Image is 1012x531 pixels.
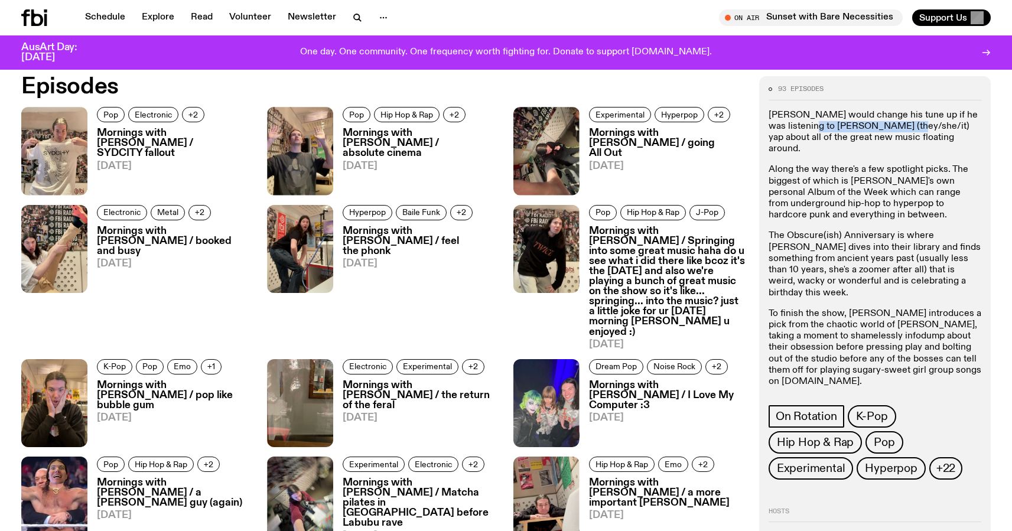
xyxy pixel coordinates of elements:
[97,510,253,520] span: [DATE]
[468,362,478,371] span: +2
[698,460,708,468] span: +2
[343,161,499,171] span: [DATE]
[865,431,903,454] a: Pop
[103,208,141,217] span: Electronic
[589,161,745,171] span: [DATE]
[343,205,392,220] a: Hyperpop
[21,359,87,447] img: A picture of Jim in the fbi.radio studio, with their hands against their cheeks and a surprised e...
[450,110,459,119] span: +2
[580,380,745,447] a: Mornings with [PERSON_NAME] / I Love My Computer :3[DATE]
[135,460,187,468] span: Hip Hop & Rap
[457,208,466,217] span: +2
[380,110,433,119] span: Hip Hop & Rap
[167,359,197,374] a: Emo
[596,208,610,217] span: Pop
[778,86,824,92] span: 93 episodes
[865,462,917,475] span: Hyperpop
[21,76,663,97] h2: Episodes
[653,362,695,371] span: Noise Rock
[402,208,440,217] span: Baile Funk
[349,208,386,217] span: Hyperpop
[103,460,118,468] span: Pop
[97,128,253,158] h3: Mornings with [PERSON_NAME] / SYDCITY fallout
[135,110,172,119] span: Electronic
[151,205,185,220] a: Metal
[343,380,499,411] h3: Mornings with [PERSON_NAME] / the return of the feral
[267,205,333,293] img: An action shot of Jim throwing their ass back in the fbi studio. Their ass looks perfectly shaped...
[596,362,637,371] span: Dream Pop
[627,208,679,217] span: Hip Hop & Rap
[97,107,125,122] a: Pop
[769,405,844,428] a: On Rotation
[343,226,499,256] h3: Mornings with [PERSON_NAME] / feel the phonk
[333,128,499,195] a: Mornings with [PERSON_NAME] / absolute cinema[DATE]
[856,410,888,423] span: K-Pop
[769,457,854,480] a: Experimental
[87,226,253,350] a: Mornings with [PERSON_NAME] / booked and busy[DATE]
[589,107,651,122] a: Experimental
[929,457,962,480] button: +22
[912,9,991,26] button: Support Us
[267,107,333,195] img: Jim in the fbi studio, holding their hands up beside their head.
[343,107,370,122] a: Pop
[769,110,981,155] p: [PERSON_NAME] would change his tune up if he was listening to [PERSON_NAME] (they/she/it) yap abo...
[87,380,253,447] a: Mornings with [PERSON_NAME] / pop like bubble gum[DATE]
[714,110,724,119] span: +2
[343,413,499,423] span: [DATE]
[661,110,698,119] span: Hyperpop
[589,510,745,520] span: [DATE]
[207,362,215,371] span: +1
[689,205,725,220] a: J-Pop
[343,259,499,269] span: [DATE]
[333,380,499,447] a: Mornings with [PERSON_NAME] / the return of the feral[DATE]
[128,107,178,122] a: Electronic
[719,9,903,26] button: On AirSunset with Bare Necessities
[620,205,686,220] a: Hip Hop & Rap
[696,208,718,217] span: J-Pop
[692,457,714,472] button: +2
[300,47,712,58] p: One day. One community. One frequency worth fighting for. Donate to support [DOMAIN_NAME].
[589,128,745,158] h3: Mornings with [PERSON_NAME] / going All Out
[513,205,580,293] img: Jim standing in the fbi studio, hunched over with one hand on their knee and the other on their b...
[647,359,702,374] a: Noise Rock
[204,460,213,468] span: +2
[513,107,580,195] img: A 0.5x selfie taken from above of Jim in the studio holding up a peace sign.
[589,226,745,337] h3: Mornings with [PERSON_NAME] / Springing into some great music haha do u see what i did there like...
[349,110,364,119] span: Pop
[343,359,393,374] a: Electronic
[201,359,222,374] button: +1
[415,460,452,468] span: Electronic
[769,308,981,387] p: To finish the show, [PERSON_NAME] introduces a pick from the chaotic world of [PERSON_NAME], taki...
[589,478,745,508] h3: Mornings with [PERSON_NAME] / a more important [PERSON_NAME]
[222,9,278,26] a: Volunteer
[589,380,745,411] h3: Mornings with [PERSON_NAME] / I Love My Computer :3
[596,110,645,119] span: Experimental
[513,359,580,447] img: A selfie of Dyan Tai, Ninajirachi and Jim.
[443,107,466,122] button: +2
[658,457,688,472] a: Emo
[174,362,191,371] span: Emo
[97,359,132,374] a: K-Pop
[589,457,655,472] a: Hip Hop & Rap
[97,161,253,171] span: [DATE]
[396,359,458,374] a: Experimental
[857,457,925,480] a: Hyperpop
[267,359,333,447] img: A selfie of Jim taken in the reflection of the window of the fbi radio studio.
[21,205,87,293] img: A photo of Jim in the fbi studio sitting on a chair and awkwardly holding their leg in the air, s...
[188,205,211,220] button: +2
[21,107,87,195] img: Jim in the fbi studio, showing off their white SYDCITY t-shirt.
[777,462,845,475] span: Experimental
[136,359,164,374] a: Pop
[712,362,721,371] span: +2
[343,457,405,472] a: Experimental
[97,226,253,256] h3: Mornings with [PERSON_NAME] / booked and busy
[343,128,499,158] h3: Mornings with [PERSON_NAME] / absolute cinema
[97,380,253,411] h3: Mornings with [PERSON_NAME] / pop like bubble gum
[705,359,728,374] button: +2
[374,107,440,122] a: Hip Hop & Rap
[103,110,118,119] span: Pop
[462,359,484,374] button: +2
[769,508,981,522] h2: Hosts
[349,362,386,371] span: Electronic
[580,226,745,350] a: Mornings with [PERSON_NAME] / Springing into some great music haha do u see what i did there like...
